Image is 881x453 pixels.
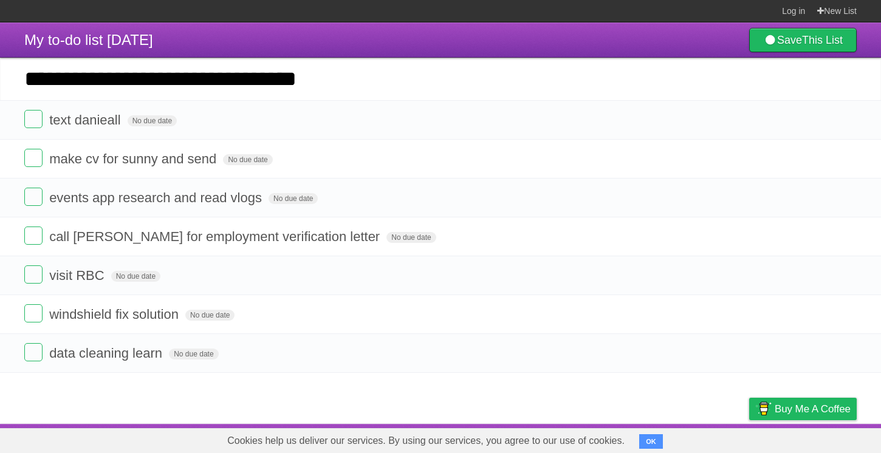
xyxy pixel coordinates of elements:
span: events app research and read vlogs [49,190,265,205]
span: No due date [386,232,436,243]
label: Done [24,188,43,206]
span: No due date [185,310,235,321]
label: Done [24,304,43,322]
span: windshield fix solution [49,307,182,322]
span: visit RBC [49,268,107,283]
span: make cv for sunny and send [49,151,219,166]
span: Buy me a coffee [775,398,851,420]
a: About [588,427,613,450]
a: SaveThis List [749,28,857,52]
span: No due date [128,115,177,126]
b: This List [802,34,843,46]
span: text danieall [49,112,123,128]
label: Done [24,226,43,245]
label: Done [24,110,43,128]
label: Done [24,343,43,361]
span: No due date [269,193,318,204]
a: Terms [692,427,719,450]
span: No due date [169,349,218,359]
button: OK [639,434,663,449]
a: Suggest a feature [780,427,857,450]
label: Done [24,265,43,284]
span: data cleaning learn [49,346,165,361]
span: No due date [223,154,272,165]
img: Buy me a coffee [755,398,772,419]
span: No due date [111,271,160,282]
span: call [PERSON_NAME] for employment verification letter [49,229,383,244]
span: My to-do list [DATE] [24,32,153,48]
label: Done [24,149,43,167]
a: Privacy [733,427,765,450]
a: Buy me a coffee [749,398,857,420]
a: Developers [628,427,677,450]
span: Cookies help us deliver our services. By using our services, you agree to our use of cookies. [215,429,637,453]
